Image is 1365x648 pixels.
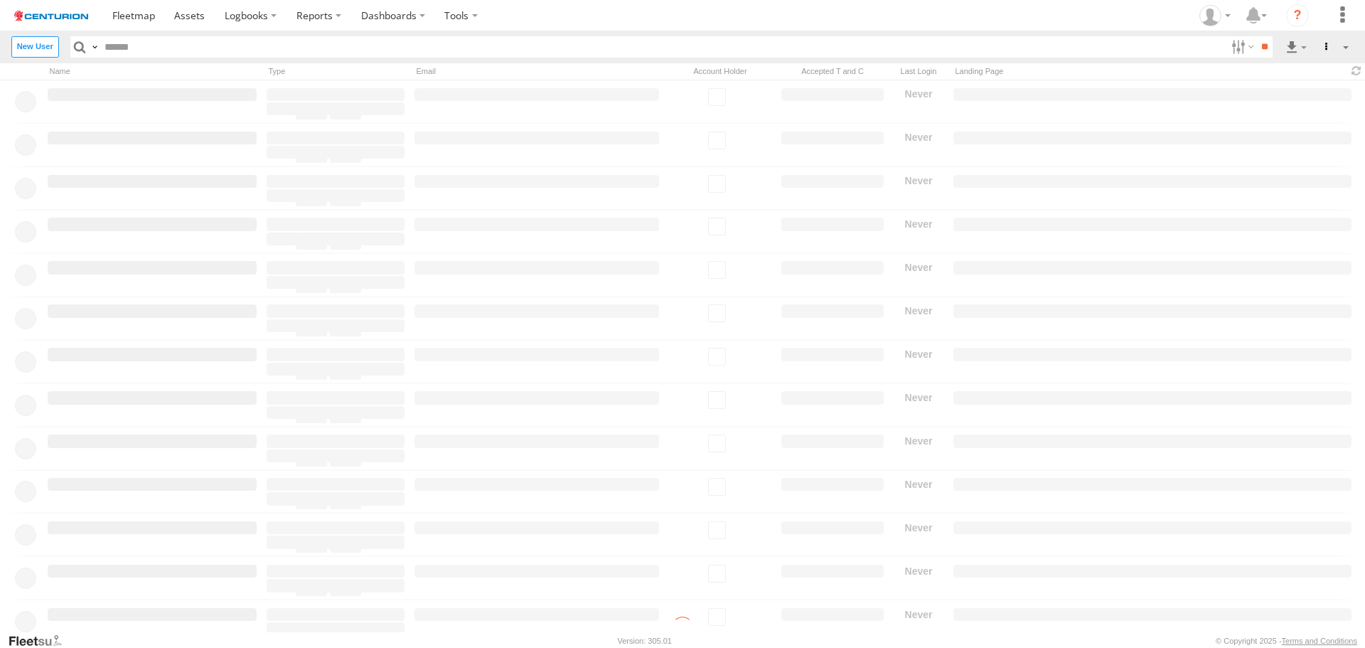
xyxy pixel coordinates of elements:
[412,65,661,78] div: Email
[1284,36,1308,57] label: Export results as...
[1216,637,1357,645] div: © Copyright 2025 -
[1226,36,1256,57] label: Search Filter Options
[264,65,407,78] div: Type
[1348,65,1365,78] span: Refresh
[667,65,773,78] div: Account Holder
[951,65,1342,78] div: Landing Page
[45,65,259,78] div: Name
[1194,5,1236,26] div: John Maglantay
[8,634,73,648] a: Visit our Website
[11,36,59,57] label: Create New User
[89,36,100,57] label: Search Query
[779,65,886,78] div: Has user accepted Terms and Conditions
[1286,4,1309,27] i: ?
[14,11,88,21] img: logo.svg
[892,65,946,78] div: Last Login
[1282,637,1357,645] a: Terms and Conditions
[618,637,672,645] div: Version: 305.01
